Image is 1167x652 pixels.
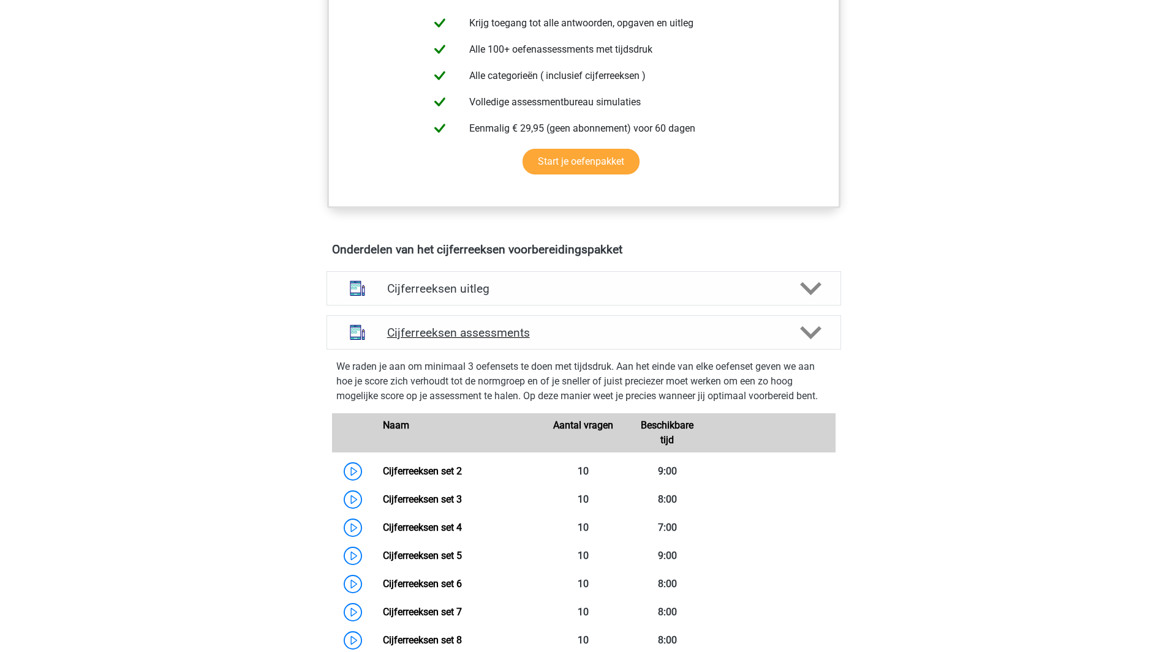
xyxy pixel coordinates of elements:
[383,465,462,477] a: Cijferreeksen set 2
[523,149,640,174] a: Start je oefenpakket
[383,522,462,533] a: Cijferreeksen set 4
[625,418,709,448] div: Beschikbare tijd
[322,315,846,350] a: assessments Cijferreeksen assessments
[383,493,462,505] a: Cijferreeksen set 3
[383,550,462,561] a: Cijferreeksen set 5
[383,634,462,646] a: Cijferreeksen set 8
[387,326,780,340] h4: Cijferreeksen assessments
[336,359,831,403] p: We raden je aan om minimaal 3 oefensets te doen met tijdsdruk. Aan het einde van elke oefenset ge...
[332,242,836,257] h4: Onderdelen van het cijferreeksen voorbereidingspakket
[383,606,462,618] a: Cijferreeksen set 7
[374,418,542,448] div: Naam
[383,578,462,590] a: Cijferreeksen set 6
[342,272,373,304] img: cijferreeksen uitleg
[542,418,625,448] div: Aantal vragen
[342,317,373,348] img: cijferreeksen assessments
[387,282,780,296] h4: Cijferreeksen uitleg
[322,271,846,305] a: uitleg Cijferreeksen uitleg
